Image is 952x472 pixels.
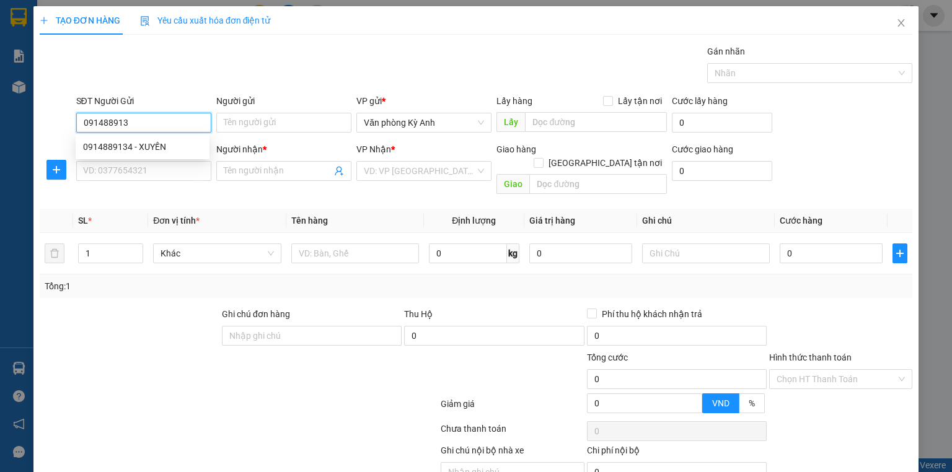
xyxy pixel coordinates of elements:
[637,209,775,233] th: Ghi chú
[40,16,48,25] span: plus
[222,326,402,346] input: Ghi chú đơn hàng
[672,96,728,106] label: Cước lấy hàng
[6,74,143,92] li: [PERSON_NAME]
[216,142,351,156] div: Người nhận
[441,444,584,462] div: Ghi chú nội bộ nhà xe
[291,216,328,225] span: Tên hàng
[140,15,271,25] span: Yêu cầu xuất hóa đơn điện tử
[6,92,143,109] li: In ngày: 07:34 12/10
[404,309,433,319] span: Thu Hộ
[884,6,919,41] button: Close
[334,166,344,176] span: user-add
[893,248,907,258] span: plus
[439,422,585,444] div: Chưa thanh toán
[544,156,667,170] span: [GEOGRAPHIC_DATA] tận nơi
[76,137,209,157] div: 0914889134 - XUYẾN
[672,113,772,133] input: Cước lấy hàng
[216,94,351,108] div: Người gửi
[525,112,667,132] input: Dọc đường
[780,216,822,225] span: Cước hàng
[83,140,202,154] div: 0914889134 - XUYẾN
[439,397,585,419] div: Giảm giá
[45,279,368,293] div: Tổng: 1
[892,243,907,263] button: plus
[529,216,575,225] span: Giá trị hàng
[896,18,906,28] span: close
[496,96,532,106] span: Lấy hàng
[153,216,200,225] span: Đơn vị tính
[364,113,484,132] span: Văn phòng Kỳ Anh
[712,398,729,408] span: VND
[356,144,391,154] span: VP Nhận
[707,46,745,56] label: Gán nhãn
[529,174,667,194] input: Dọc đường
[40,15,120,25] span: TẠO ĐƠN HÀNG
[47,165,66,175] span: plus
[587,444,767,462] div: Chi phí nội bộ
[613,94,667,108] span: Lấy tận nơi
[642,243,770,263] input: Ghi Chú
[140,16,150,26] img: icon
[78,216,88,225] span: SL
[769,352,852,362] label: Hình thức thanh toán
[597,307,707,321] span: Phí thu hộ khách nhận trả
[161,244,273,263] span: Khác
[291,243,419,263] input: VD: Bàn, Ghế
[45,243,64,263] button: delete
[749,398,755,408] span: %
[496,144,536,154] span: Giao hàng
[356,94,491,108] div: VP gửi
[452,216,496,225] span: Định lượng
[672,161,772,181] input: Cước giao hàng
[496,174,529,194] span: Giao
[76,94,211,108] div: SĐT Người Gửi
[46,160,66,180] button: plus
[507,243,519,263] span: kg
[672,144,733,154] label: Cước giao hàng
[222,309,290,319] label: Ghi chú đơn hàng
[496,112,525,132] span: Lấy
[529,243,632,263] input: 0
[587,352,628,362] span: Tổng cước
